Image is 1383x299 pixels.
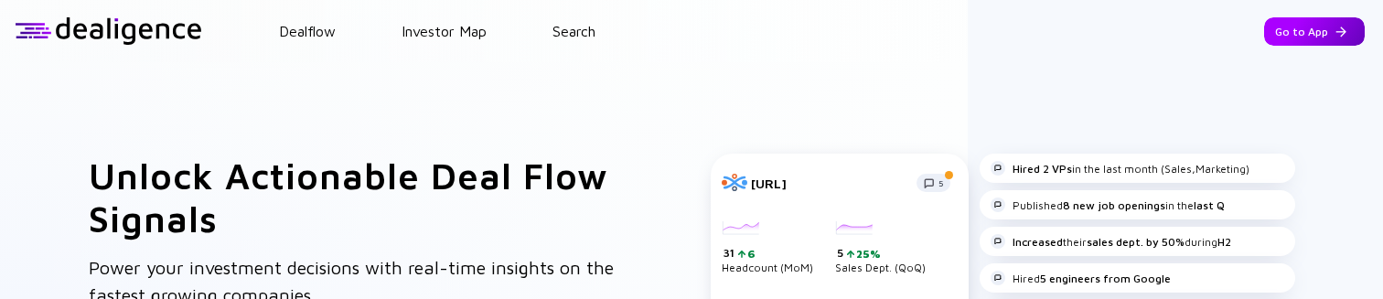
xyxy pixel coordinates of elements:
div: in the last month (Sales,Marketing) [991,161,1249,176]
div: Sales Dept. (QoQ) [835,221,926,274]
div: 25% [854,247,881,261]
div: 5 [837,246,926,261]
div: 6 [745,247,756,261]
button: Go to App [1264,17,1365,46]
a: Search [552,23,595,39]
strong: Hired 2 VPs [1013,162,1072,176]
div: Headcount (MoM) [722,221,813,274]
div: Published in the [991,198,1225,212]
strong: H2 [1217,235,1231,249]
h1: Unlock Actionable Deal Flow Signals [89,154,638,240]
div: their during [991,234,1231,249]
strong: 5 engineers from Google [1040,272,1171,285]
strong: 8 new job openings [1063,198,1165,212]
strong: last Q [1194,198,1225,212]
a: Investor Map [402,23,487,39]
strong: Increased [1013,235,1063,249]
div: [URL] [751,176,906,191]
div: 31 [724,246,813,261]
div: Hired [991,271,1171,285]
a: Dealflow [279,23,336,39]
strong: sales dept. by 50% [1087,235,1185,249]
